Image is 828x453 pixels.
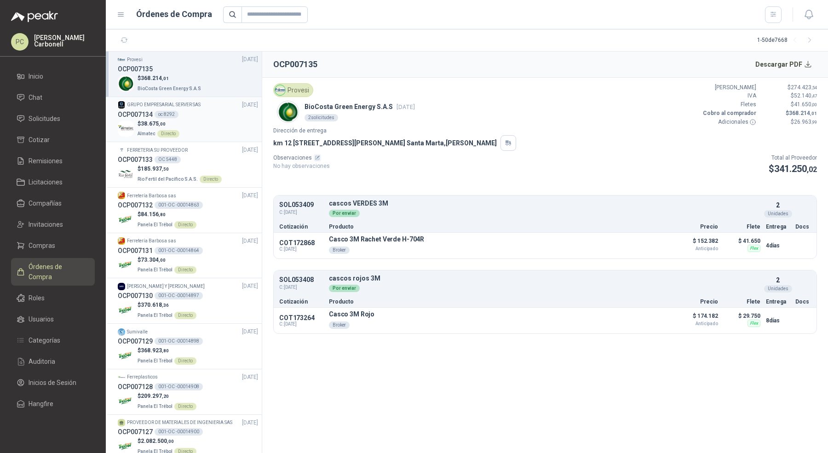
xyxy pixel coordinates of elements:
[138,177,198,182] span: Rio Fertil del Pacífico S.A.S.
[672,299,718,304] p: Precio
[155,247,203,254] div: 001-OC -00014864
[672,247,718,251] span: Anticipado
[118,302,134,318] img: Company Logo
[138,267,172,272] span: Panela El Trébol
[11,258,95,286] a: Órdenes de Compra
[795,224,811,229] p: Docs
[769,162,817,176] p: $
[11,33,29,51] div: PC
[279,314,323,321] p: COT173264
[701,100,756,109] p: Fletes
[329,235,424,243] p: Casco 3M Rachet Verde H-704R
[724,310,760,321] p: $ 29.750
[242,327,258,336] span: [DATE]
[305,114,338,121] div: 2 solicitudes
[766,315,790,326] p: 8 días
[273,58,317,71] h2: OCP007135
[672,235,718,251] p: $ 152.382
[141,75,169,81] span: 368.214
[11,216,95,233] a: Invitaciones
[29,198,62,208] span: Compañías
[138,86,201,91] span: BioCosta Green Energy S.A.S
[701,109,756,118] p: Cobro al comprador
[397,103,415,110] span: [DATE]
[138,165,222,173] p: $
[279,209,323,216] span: C: [DATE]
[127,101,201,109] p: GRUPO EMPRESARIAL SERVER SAS
[29,335,60,345] span: Categorías
[750,55,817,74] button: Descargar PDF
[118,56,125,63] img: Company Logo
[155,201,203,209] div: 001-OC -00014863
[329,310,374,318] p: Casco 3M Rojo
[118,328,125,336] img: Company Logo
[29,356,55,367] span: Auditoria
[118,282,258,320] a: Company Logo[PERSON_NAME] Y [PERSON_NAME][DATE] OCP007130001-OC -00014897Company Logo$370.618,36P...
[138,358,172,363] span: Panela El Trébol
[155,292,203,299] div: 001-OC -00014897
[127,56,143,63] p: Provesi
[29,71,43,81] span: Inicio
[118,257,134,273] img: Company Logo
[11,395,95,413] a: Hangfire
[138,437,196,446] p: $
[810,111,817,116] span: ,01
[155,428,203,436] div: 001-OC -00014900
[118,373,125,381] img: Company Logo
[701,83,756,92] p: [PERSON_NAME]
[118,191,258,229] a: Company LogoFerretería Barbosa sas[DATE] OCP007132001-OC -00014863Company Logo$84.156,80Panela El...
[141,302,169,308] span: 370.618
[118,155,153,165] h3: OCP007133
[242,419,258,427] span: [DATE]
[29,293,45,303] span: Roles
[794,119,817,125] span: 26.963
[757,33,817,48] div: 1 - 50 de 7668
[29,241,55,251] span: Compras
[279,284,323,291] span: C: [DATE]
[127,283,205,290] p: [PERSON_NAME] Y [PERSON_NAME]
[242,146,258,155] span: [DATE]
[162,76,169,81] span: ,01
[155,338,203,345] div: 001-OC -00014898
[242,282,258,291] span: [DATE]
[11,237,95,254] a: Compras
[167,439,174,444] span: ,00
[329,285,360,292] div: Por enviar
[29,399,53,409] span: Hangfire
[118,101,125,109] img: Company Logo
[11,353,95,370] a: Auditoria
[279,321,323,327] span: C: [DATE]
[672,321,718,326] span: Anticipado
[29,378,76,388] span: Inicios de Sesión
[127,373,158,381] p: Ferreplasticos
[118,393,134,409] img: Company Logo
[138,210,196,219] p: $
[174,403,196,410] div: Directo
[118,327,258,365] a: Company LogoSumivalle[DATE] OCP007129001-OC -00014898Company Logo$368.923,80Panela El TrébolDirecto
[279,224,323,229] p: Cotización
[811,85,817,90] span: ,54
[279,239,323,247] p: COT172868
[29,314,54,324] span: Usuarios
[29,114,60,124] span: Solicitudes
[329,275,760,282] p: cascos rojos 3M
[162,166,169,172] span: ,50
[29,262,86,282] span: Órdenes de Compra
[29,92,42,103] span: Chat
[764,285,792,292] div: Unidades
[141,257,166,263] span: 73.304
[766,299,790,304] p: Entrega
[138,313,172,318] span: Panela El Trébol
[138,222,172,227] span: Panela El Trébol
[162,303,169,308] span: ,36
[118,246,153,256] h3: OCP007131
[29,177,63,187] span: Licitaciones
[118,336,153,346] h3: OCP007129
[724,299,760,304] p: Flete
[11,89,95,106] a: Chat
[118,166,134,182] img: Company Logo
[118,101,258,138] a: Company LogoGRUPO EMPRESARIAL SERVER SAS[DATE] OCP007134oc 8292Company Logo$38.675,00AlmatecDirecto
[118,147,125,154] img: Company Logo
[724,235,760,247] p: $ 41.650
[174,266,196,274] div: Directo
